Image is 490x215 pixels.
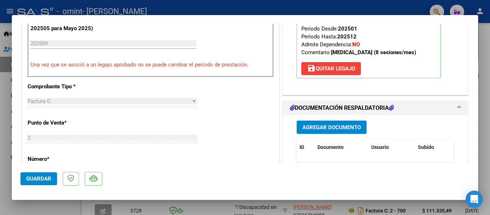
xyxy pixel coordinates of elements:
[368,140,415,155] datatable-header-cell: Usuario
[20,172,57,185] button: Guardar
[307,64,316,73] mat-icon: save
[30,17,103,33] p: Período de Prestación (Ej: 202505 para Mayo 2025)
[300,144,304,150] span: ID
[26,176,51,182] span: Guardar
[347,18,388,24] strong: [PERSON_NAME]
[297,121,367,134] button: Agregar Documento
[415,140,451,155] datatable-header-cell: Subido
[301,49,416,56] span: Comentario:
[331,49,416,56] strong: [MEDICAL_DATA] (8 sesiones/mes)
[301,62,361,75] button: Quitar Legajo
[301,10,416,56] span: CUIL: Nombre y Apellido: Período Desde: Período Hasta: Admite Dependencia:
[466,191,483,208] div: Open Intercom Messenger
[338,25,357,32] strong: 202501
[302,124,361,131] span: Agregar Documento
[451,140,487,155] datatable-header-cell: Acción
[371,144,389,150] span: Usuario
[418,144,434,150] span: Subido
[30,61,271,69] p: Una vez que se asoció a un legajo aprobado no se puede cambiar el período de prestación.
[28,119,102,127] p: Punto de Venta
[297,140,315,155] datatable-header-cell: ID
[283,101,468,115] mat-expansion-panel-header: DOCUMENTACIÓN RESPALDATORIA
[352,41,360,48] strong: NO
[28,98,51,104] span: Factura C
[317,144,344,150] span: Documento
[290,104,394,112] h1: DOCUMENTACIÓN RESPALDATORIA
[28,83,102,91] p: Comprobante Tipo *
[337,33,357,40] strong: 202512
[307,65,355,72] span: Quitar Legajo
[28,155,102,163] p: Número
[315,140,368,155] datatable-header-cell: Documento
